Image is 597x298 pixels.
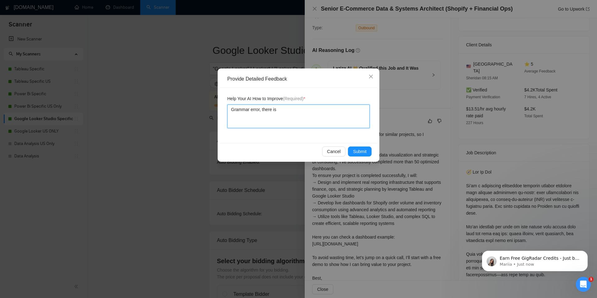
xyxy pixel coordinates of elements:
[353,148,367,155] span: Submit
[589,277,594,282] span: 1
[473,238,597,281] iframe: Intercom notifications message
[576,277,591,292] iframe: Intercom live chat
[227,76,374,82] div: Provide Detailed Feedback
[368,74,373,79] span: close
[227,105,370,128] textarea: Grammar error, there is
[227,95,305,102] span: Help Your AI How to Improve
[327,148,341,155] span: Cancel
[322,147,346,156] button: Cancel
[348,147,372,156] button: Submit
[363,68,379,85] button: Close
[283,96,303,101] span: (Required)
